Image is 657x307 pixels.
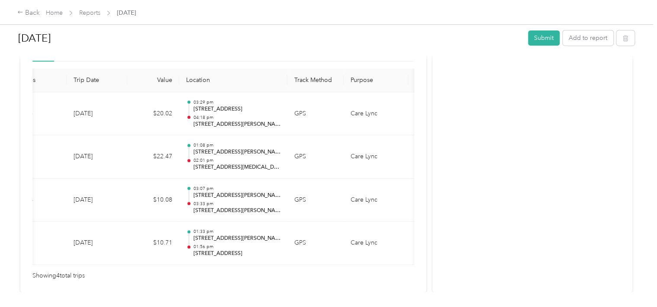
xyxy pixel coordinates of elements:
td: 32.1 [14,135,67,179]
td: Care Lync [344,92,409,136]
td: Care Lync [344,135,409,179]
span: [DATE] [117,8,136,17]
th: Notes [409,69,441,92]
p: [STREET_ADDRESS][PERSON_NAME] [193,235,280,242]
p: 01:33 pm [193,229,280,235]
td: Care Lync [344,222,409,265]
button: Submit [528,30,560,46]
div: Back [17,8,40,18]
p: [STREET_ADDRESS][PERSON_NAME] [193,121,280,128]
td: 15.3 [14,222,67,265]
p: [STREET_ADDRESS][MEDICAL_DATA][PERSON_NAME] [193,163,280,171]
td: $20.02 [127,92,179,136]
h1: Sep 2025 [18,28,522,49]
p: [STREET_ADDRESS][PERSON_NAME] [193,148,280,156]
td: 28.6 [14,92,67,136]
p: [STREET_ADDRESS] [193,250,280,258]
td: Care Lync [344,179,409,222]
td: [DATE] [67,222,127,265]
p: [STREET_ADDRESS][PERSON_NAME] [193,207,280,215]
td: [DATE] [67,179,127,222]
p: 03:33 pm [193,201,280,207]
p: 03:07 pm [193,186,280,192]
th: Location [179,69,287,92]
th: Value [127,69,179,92]
a: Home [46,9,63,16]
p: 01:08 pm [193,142,280,148]
td: GPS [287,179,344,222]
p: [STREET_ADDRESS][PERSON_NAME] [193,192,280,199]
td: [DATE] [67,135,127,179]
th: Miles [14,69,67,92]
span: Showing 4 total trips [32,271,85,281]
td: $22.47 [127,135,179,179]
th: Trip Date [67,69,127,92]
td: GPS [287,222,344,265]
td: [DATE] [67,92,127,136]
th: Track Method [287,69,344,92]
td: 14.4 [14,179,67,222]
iframe: Everlance-gr Chat Button Frame [609,258,657,307]
td: $10.08 [127,179,179,222]
p: 01:56 pm [193,244,280,250]
p: 02:01 pm [193,157,280,163]
th: Purpose [344,69,409,92]
td: $10.71 [127,222,179,265]
p: 03:29 pm [193,99,280,105]
button: Add to report [563,30,613,46]
p: 04:18 pm [193,114,280,121]
p: [STREET_ADDRESS] [193,105,280,113]
a: Reports [79,9,100,16]
td: GPS [287,92,344,136]
td: GPS [287,135,344,179]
